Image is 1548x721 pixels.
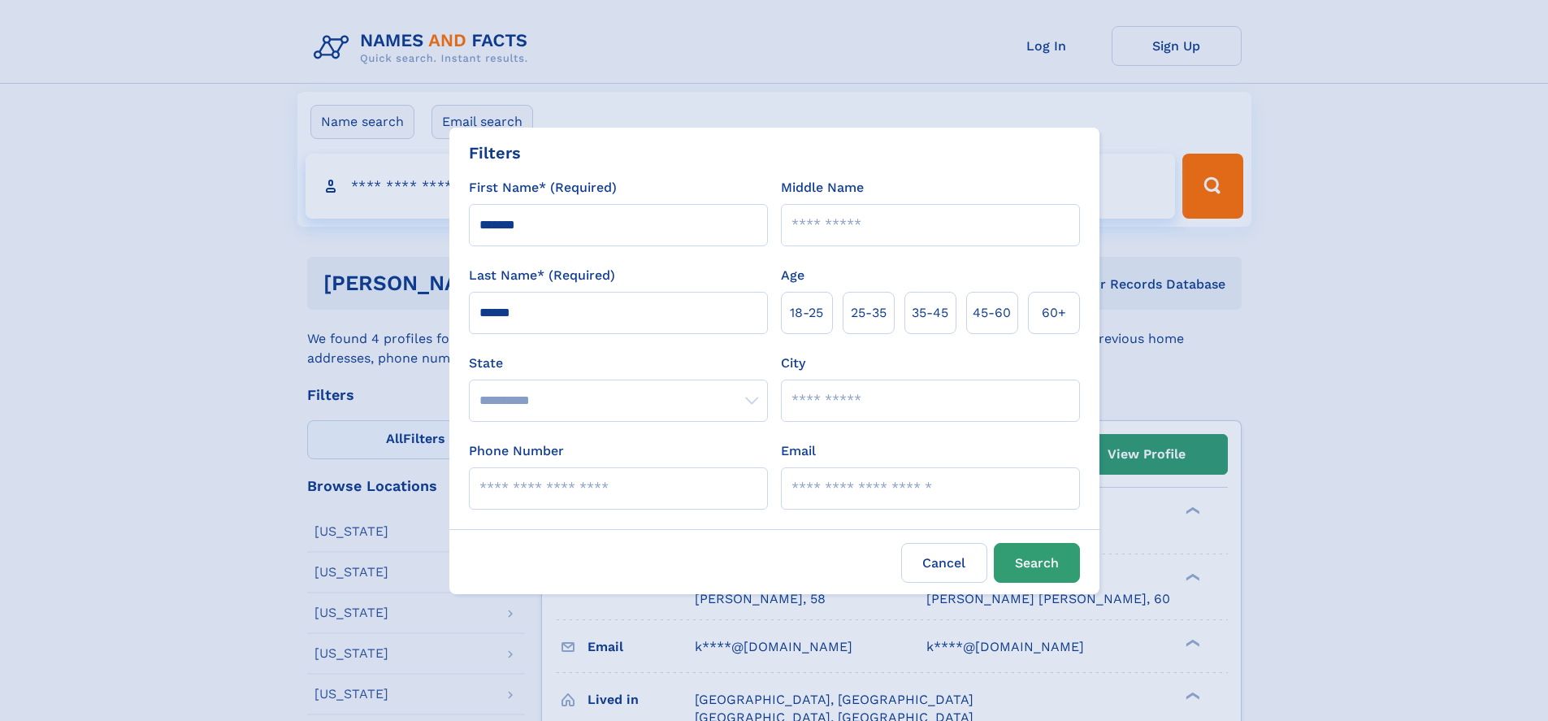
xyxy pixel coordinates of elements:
label: Last Name* (Required) [469,266,615,285]
span: 25‑35 [851,303,887,323]
label: Email [781,441,816,461]
label: Phone Number [469,441,564,461]
label: Middle Name [781,178,864,198]
label: Age [781,266,804,285]
label: City [781,354,805,373]
button: Search [994,543,1080,583]
span: 18‑25 [790,303,823,323]
span: 45‑60 [973,303,1011,323]
div: Filters [469,141,521,165]
label: First Name* (Required) [469,178,617,198]
label: Cancel [901,543,987,583]
label: State [469,354,768,373]
span: 60+ [1042,303,1066,323]
span: 35‑45 [912,303,948,323]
